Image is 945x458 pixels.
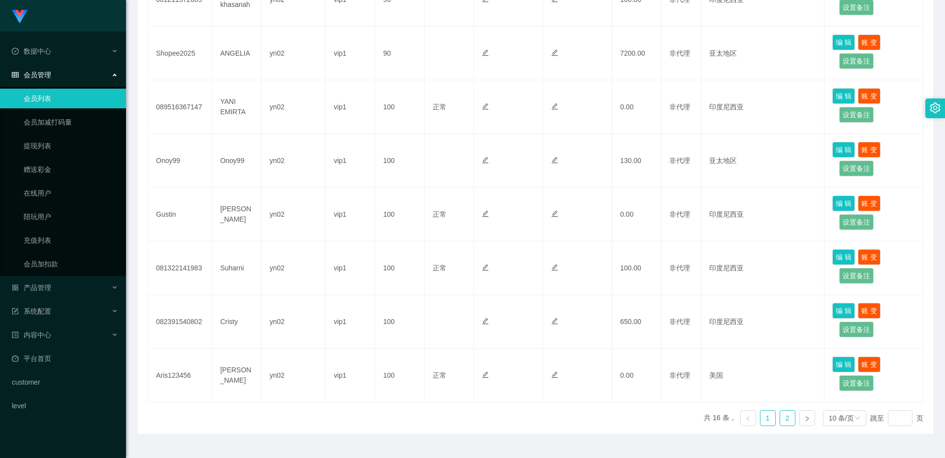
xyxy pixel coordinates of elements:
[24,160,118,179] a: 赠送彩金
[701,134,825,188] td: 亚太地区
[551,210,558,217] i: 图标: edit
[212,27,261,80] td: ANGELIA
[12,372,118,392] a: customer
[24,183,118,203] a: 在线用户
[551,371,558,378] i: 图标: edit
[701,188,825,241] td: 印度尼西亚
[24,89,118,108] a: 会员列表
[669,49,690,57] span: 非代理
[148,80,212,134] td: 089516367147
[612,349,661,402] td: 0.00
[212,349,261,402] td: [PERSON_NAME]
[858,249,881,265] button: 账 变
[326,295,375,349] td: vip1
[669,371,690,379] span: 非代理
[669,264,690,272] span: 非代理
[326,80,375,134] td: vip1
[740,410,756,426] li: 上一页
[930,102,941,113] i: 图标: setting
[262,295,326,349] td: yn02
[262,188,326,241] td: yn02
[858,88,881,104] button: 账 变
[780,411,795,425] a: 2
[12,284,19,291] i: 图标: appstore-o
[760,410,776,426] li: 1
[375,27,424,80] td: 90
[433,103,446,111] span: 正常
[212,134,261,188] td: Onoy99
[832,249,855,265] button: 编 辑
[262,80,326,134] td: yn02
[262,241,326,295] td: yn02
[612,241,661,295] td: 100.00
[829,411,854,425] div: 10 条/页
[262,27,326,80] td: yn02
[612,295,661,349] td: 650.00
[832,303,855,319] button: 编 辑
[832,142,855,158] button: 编 辑
[854,415,860,422] i: 图标: down
[326,27,375,80] td: vip1
[858,142,881,158] button: 账 变
[148,241,212,295] td: 081322141983
[12,331,19,338] i: 图标: profile
[780,410,795,426] li: 2
[669,157,690,164] span: 非代理
[24,112,118,132] a: 会员加减打码量
[839,53,874,69] button: 设置备注
[375,134,424,188] td: 100
[24,254,118,274] a: 会员加扣款
[433,264,446,272] span: 正常
[24,136,118,156] a: 提现列表
[832,196,855,211] button: 编 辑
[24,230,118,250] a: 充值列表
[212,80,261,134] td: YANI EMIRTA
[482,318,489,325] i: 图标: edit
[262,134,326,188] td: yn02
[482,103,489,110] i: 图标: edit
[858,196,881,211] button: 账 变
[212,295,261,349] td: Cristy
[804,416,810,422] i: 图标: right
[326,349,375,402] td: vip1
[148,349,212,402] td: Aris123456
[148,295,212,349] td: 082391540802
[375,295,424,349] td: 100
[12,71,51,79] span: 会员管理
[701,295,825,349] td: 印度尼西亚
[212,241,261,295] td: Suharni
[326,241,375,295] td: vip1
[375,349,424,402] td: 100
[148,188,212,241] td: Gustin
[482,371,489,378] i: 图标: edit
[839,214,874,230] button: 设置备注
[12,396,118,416] a: level
[839,322,874,337] button: 设置备注
[839,375,874,391] button: 设置备注
[212,188,261,241] td: [PERSON_NAME]
[701,349,825,402] td: 美国
[12,308,19,315] i: 图标: form
[701,27,825,80] td: 亚太地区
[24,207,118,227] a: 陪玩用户
[12,48,19,55] i: 图标: check-circle-o
[612,134,661,188] td: 130.00
[326,134,375,188] td: vip1
[839,161,874,176] button: 设置备注
[375,80,424,134] td: 100
[551,157,558,164] i: 图标: edit
[12,307,51,315] span: 系统配置
[12,331,51,339] span: 内容中心
[551,103,558,110] i: 图标: edit
[375,188,424,241] td: 100
[701,241,825,295] td: 印度尼西亚
[262,349,326,402] td: yn02
[669,318,690,326] span: 非代理
[551,318,558,325] i: 图标: edit
[148,134,212,188] td: Onoy99
[870,410,923,426] div: 跳至 页
[704,410,736,426] li: 共 16 条，
[482,264,489,271] i: 图标: edit
[612,27,661,80] td: 7200.00
[482,49,489,56] i: 图标: edit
